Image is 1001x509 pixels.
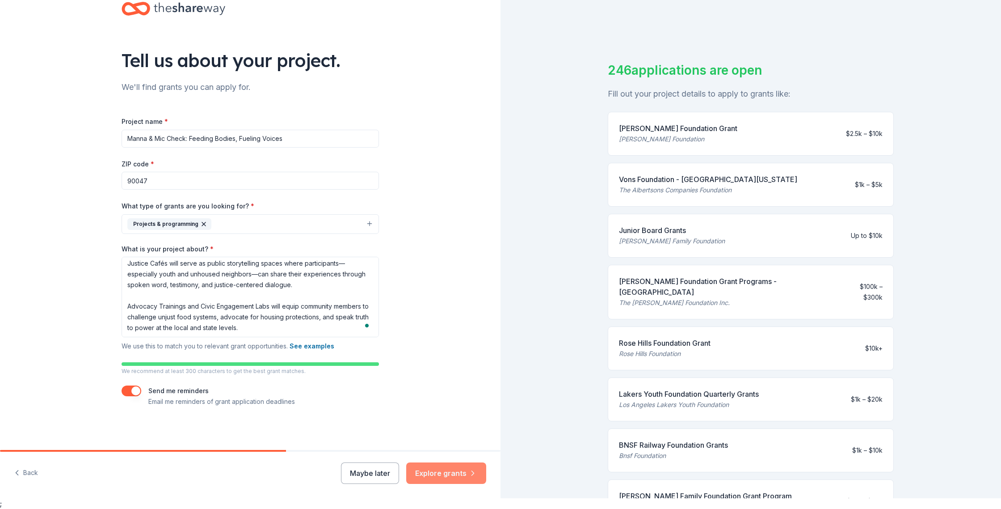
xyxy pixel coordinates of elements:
div: 246 applications are open [608,61,894,80]
div: $1k – $5k [855,179,883,190]
div: Rose Hills Foundation [619,348,711,359]
div: Lakers Youth Foundation Quarterly Grants [619,389,759,399]
div: Fill out your project details to apply to grants like: [608,87,894,101]
p: We recommend at least 300 characters to get the best grant matches. [122,368,379,375]
label: What type of grants are you looking for? [122,202,254,211]
div: [PERSON_NAME] Foundation Grant [619,123,737,134]
p: Email me reminders of grant application deadlines [148,396,295,407]
div: Tell us about your project. [122,48,379,73]
button: Back [14,464,38,483]
button: Projects & programming [122,214,379,234]
button: Explore grants [406,462,486,484]
div: [PERSON_NAME] Foundation Grant Programs - [GEOGRAPHIC_DATA] [619,276,835,297]
div: Up to $10k [851,230,883,241]
div: [PERSON_NAME] Family Foundation Grant Program [619,491,792,501]
label: ZIP code [122,160,154,169]
input: After school program [122,130,379,148]
div: The Albertsons Companies Foundation [619,185,797,195]
div: Rose Hills Foundation Grant [619,338,711,348]
div: The [PERSON_NAME] Foundation Inc. [619,297,835,308]
div: $1k – $20k [851,394,883,405]
label: Send me reminders [148,387,209,394]
div: $1k – $10k [852,445,883,456]
span: We use this to match you to relevant grant opportunities. [122,342,334,350]
div: $100k – $300k [842,281,883,303]
div: Junior Board Grants [619,225,725,236]
div: Los Angeles Lakers Youth Foundation [619,399,759,410]
div: $2.5k – $10k [846,128,883,139]
textarea: To enrich screen reader interactions, please activate Accessibility in Grammarly extension settings [122,257,379,337]
div: [PERSON_NAME] Family Foundation [619,236,725,246]
label: Project name [122,117,168,126]
div: [PERSON_NAME] Foundation [619,134,737,144]
div: Bnsf Foundation [619,450,728,461]
button: See examples [290,341,334,352]
div: Vons Foundation - [GEOGRAPHIC_DATA][US_STATE] [619,174,797,185]
div: BNSF Railway Foundation Grants [619,440,728,450]
input: 12345 (U.S. only) [122,172,379,190]
div: $10k – $65k [847,496,883,507]
div: Projects & programming [127,218,211,230]
label: What is your project about? [122,245,214,254]
div: We'll find grants you can apply for. [122,80,379,94]
button: Maybe later [341,462,399,484]
div: $10k+ [865,343,883,354]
